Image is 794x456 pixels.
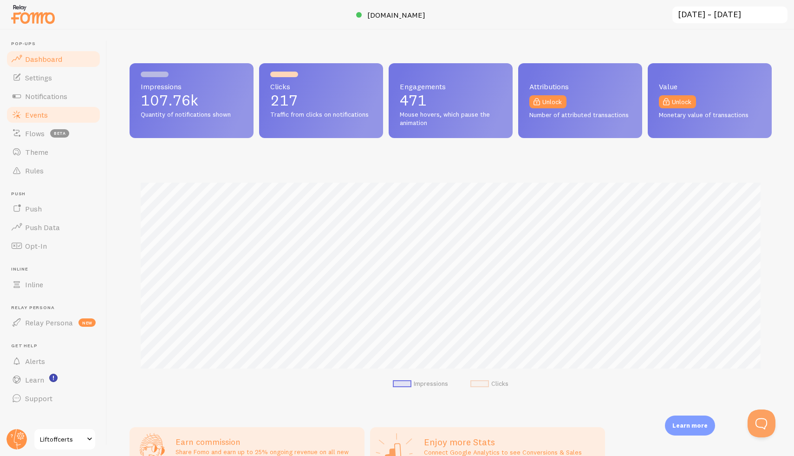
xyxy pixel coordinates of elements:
[25,129,45,138] span: Flows
[6,370,101,389] a: Learn
[6,106,101,124] a: Events
[25,318,73,327] span: Relay Persona
[748,410,775,437] iframe: Help Scout Beacon - Open
[6,124,101,143] a: Flows beta
[659,95,696,108] a: Unlock
[6,87,101,106] a: Notifications
[78,318,96,327] span: new
[6,218,101,237] a: Push Data
[470,380,508,388] li: Clicks
[6,68,101,87] a: Settings
[25,223,60,232] span: Push Data
[11,305,101,311] span: Relay Persona
[6,275,101,294] a: Inline
[11,41,101,47] span: Pop-ups
[400,83,501,90] span: Engagements
[25,204,42,213] span: Push
[270,111,372,119] span: Traffic from clicks on notifications
[25,73,52,82] span: Settings
[11,266,101,272] span: Inline
[11,191,101,197] span: Push
[659,111,761,119] span: Monetary value of transactions
[25,54,62,64] span: Dashboard
[25,92,67,101] span: Notifications
[529,95,566,108] a: Unlock
[6,352,101,370] a: Alerts
[529,111,631,119] span: Number of attributed transactions
[393,380,448,388] li: Impressions
[400,111,501,127] span: Mouse hovers, which pause the animation
[49,374,58,382] svg: <p>Watch New Feature Tutorials!</p>
[6,199,101,218] a: Push
[141,111,242,119] span: Quantity of notifications shown
[25,375,44,384] span: Learn
[6,313,101,332] a: Relay Persona new
[25,280,43,289] span: Inline
[529,83,631,90] span: Attributions
[6,237,101,255] a: Opt-In
[6,161,101,180] a: Rules
[659,83,761,90] span: Value
[6,389,101,408] a: Support
[176,436,359,447] h3: Earn commission
[270,83,372,90] span: Clicks
[25,394,52,403] span: Support
[25,241,47,251] span: Opt-In
[6,143,101,161] a: Theme
[50,129,69,138] span: beta
[11,343,101,349] span: Get Help
[400,93,501,108] p: 471
[10,2,56,26] img: fomo-relay-logo-orange.svg
[25,357,45,366] span: Alerts
[270,93,372,108] p: 217
[665,416,715,436] div: Learn more
[40,434,84,445] span: Liftoffcerts
[25,166,44,175] span: Rules
[25,110,48,119] span: Events
[25,147,48,157] span: Theme
[141,93,242,108] p: 107.76k
[672,421,708,430] p: Learn more
[6,50,101,68] a: Dashboard
[33,428,96,450] a: Liftoffcerts
[424,436,599,448] h2: Enjoy more Stats
[141,83,242,90] span: Impressions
